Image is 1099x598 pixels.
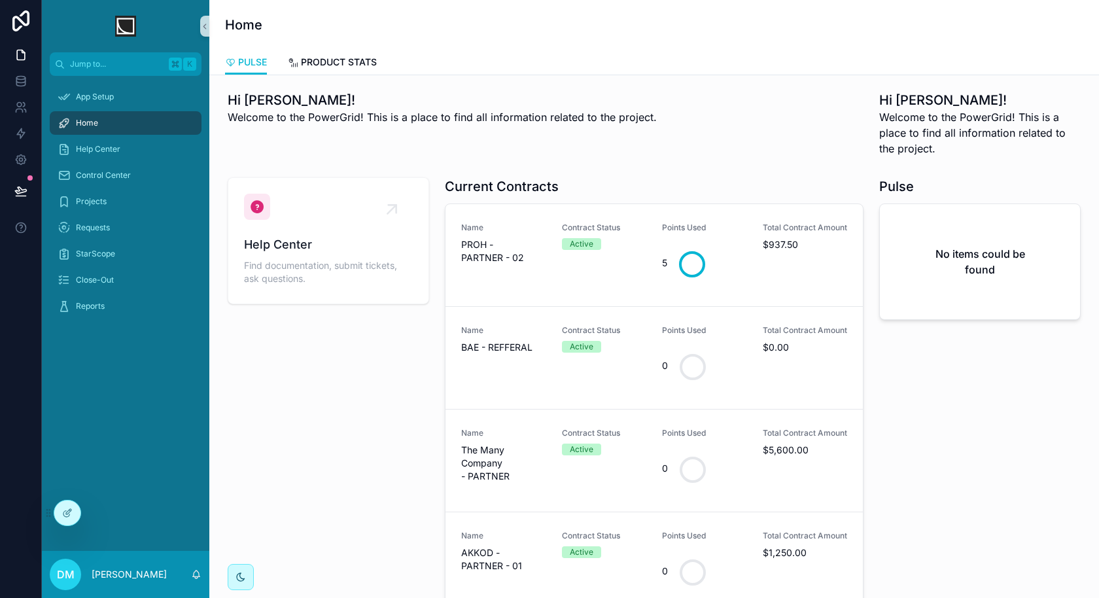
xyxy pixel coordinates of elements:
[763,428,848,438] span: Total Contract Amount
[50,164,201,187] a: Control Center
[562,531,647,541] span: Contract Status
[763,531,848,541] span: Total Contract Amount
[76,222,110,233] span: Requests
[570,238,593,250] div: Active
[50,294,201,318] a: Reports
[662,455,668,482] div: 0
[461,325,546,336] span: Name
[76,275,114,285] span: Close-Out
[879,109,1081,156] span: Welcome to the PowerGrid! This is a place to find all information related to the project.
[662,222,747,233] span: Points Used
[879,177,914,196] h1: Pulse
[301,56,377,69] span: PRODUCT STATS
[461,546,546,572] span: AKKOD - PARTNER - 01
[50,52,201,76] button: Jump to...K
[562,222,647,233] span: Contract Status
[184,59,195,69] span: K
[570,444,593,455] div: Active
[461,531,546,541] span: Name
[879,91,1081,109] h1: Hi [PERSON_NAME]!
[922,246,1038,277] h2: No items could be found
[662,428,747,438] span: Points Used
[562,325,647,336] span: Contract Status
[662,558,668,584] div: 0
[225,16,262,34] h1: Home
[570,546,593,558] div: Active
[50,85,201,109] a: App Setup
[662,325,747,336] span: Points Used
[763,444,848,457] span: $5,600.00
[662,531,747,541] span: Points Used
[76,301,105,311] span: Reports
[76,170,131,181] span: Control Center
[461,428,546,438] span: Name
[57,567,75,582] span: DM
[445,306,863,409] a: NameBAE - REFFERALContract StatusActivePoints Used0Total Contract Amount$0.00
[50,137,201,161] a: Help Center
[50,111,201,135] a: Home
[763,238,848,251] span: $937.50
[445,177,559,196] h1: Current Contracts
[76,92,114,102] span: App Setup
[225,50,267,75] a: PULSE
[662,250,667,276] div: 5
[70,59,164,69] span: Jump to...
[763,325,848,336] span: Total Contract Amount
[238,56,267,69] span: PULSE
[244,259,413,285] span: Find documentation, submit tickets, ask questions.
[662,353,668,379] div: 0
[763,222,848,233] span: Total Contract Amount
[50,242,201,266] a: StarScope
[461,341,546,354] span: BAE - REFFERAL
[228,178,428,304] a: Help CenterFind documentation, submit tickets, ask questions.
[244,236,413,254] span: Help Center
[42,76,209,335] div: scrollable content
[461,444,546,483] span: The Many Company - PARTNER
[92,568,167,581] p: [PERSON_NAME]
[445,204,863,306] a: NamePROH - PARTNER - 02Contract StatusActivePoints Used5Total Contract Amount$937.50
[76,196,107,207] span: Projects
[445,409,863,512] a: NameThe Many Company - PARTNERContract StatusActivePoints Used0Total Contract Amount$5,600.00
[562,428,647,438] span: Contract Status
[50,216,201,239] a: Requests
[763,341,848,354] span: $0.00
[763,546,848,559] span: $1,250.00
[76,249,115,259] span: StarScope
[76,118,98,128] span: Home
[115,16,136,37] img: App logo
[461,222,546,233] span: Name
[50,190,201,213] a: Projects
[228,109,657,125] span: Welcome to the PowerGrid! This is a place to find all information related to the project.
[50,268,201,292] a: Close-Out
[228,91,657,109] h1: Hi [PERSON_NAME]!
[76,144,120,154] span: Help Center
[288,50,377,77] a: PRODUCT STATS
[570,341,593,353] div: Active
[461,238,546,264] span: PROH - PARTNER - 02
